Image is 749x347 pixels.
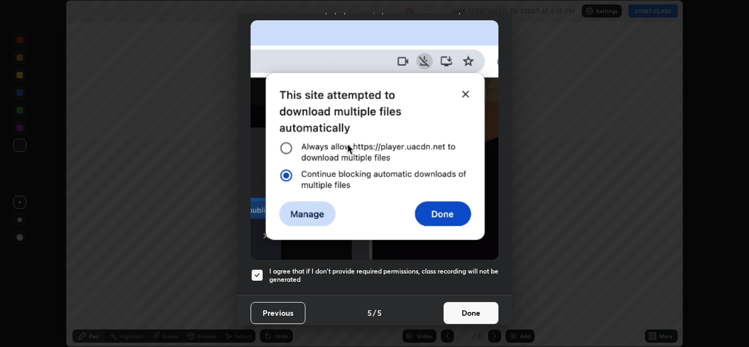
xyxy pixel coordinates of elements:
h5: I agree that if I don't provide required permissions, class recording will not be generated [269,267,498,284]
button: Previous [251,302,305,324]
h4: 5 [377,307,382,318]
button: Done [444,302,498,324]
img: downloads-permission-blocked.gif [251,20,498,260]
h4: / [373,307,376,318]
h4: 5 [367,307,372,318]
